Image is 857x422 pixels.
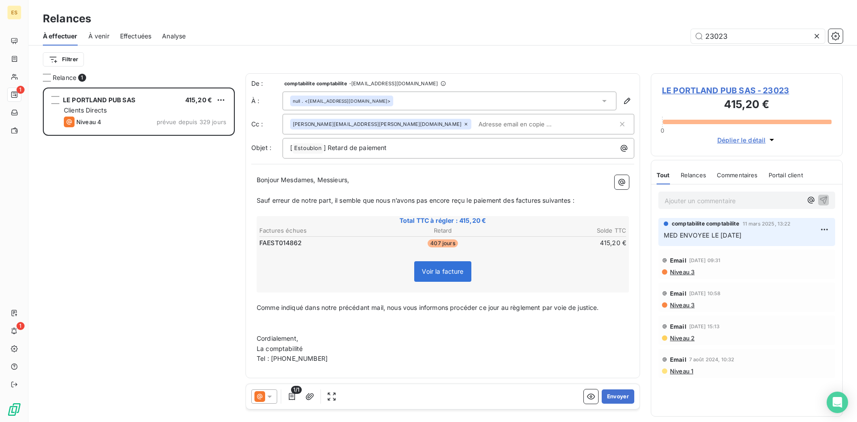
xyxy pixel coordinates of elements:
span: Tout [657,171,670,179]
button: Filtrer [43,52,84,67]
th: Solde TTC [505,226,627,235]
span: LE PORTLAND PUB SAS - 23023 [662,84,832,96]
input: Adresse email en copie ... [475,117,578,131]
span: De : [251,79,283,88]
span: comptabilite comptabilite [284,81,347,86]
button: Envoyer [602,389,634,404]
span: 11 mars 2025, 13:22 [743,221,791,226]
span: [ [290,144,292,151]
span: 1 [17,86,25,94]
span: À effectuer [43,32,78,41]
span: Portail client [769,171,803,179]
span: Niveau 3 [669,268,695,276]
span: Niveau 3 [669,301,695,309]
th: Factures échues [259,226,381,235]
span: Cordialement, [257,334,298,342]
span: - [EMAIL_ADDRESS][DOMAIN_NAME] [349,81,438,86]
span: Estoublon [293,143,323,154]
span: ] Retard de paiement [324,144,387,151]
span: Objet : [251,144,271,151]
div: ES [7,5,21,20]
span: Niveau 1 [669,368,693,375]
span: [DATE] 10:58 [689,291,721,296]
span: comptabilite comptabilite [672,220,739,228]
button: Déplier le détail [715,135,779,145]
span: Déplier le détail [717,135,766,145]
span: Relances [681,171,706,179]
label: À : [251,96,283,105]
span: Tel : [PHONE_NUMBER] [257,355,328,362]
span: Comme indiqué dans notre précédant mail, nous vous informons procéder ce jour au règlement par vo... [257,304,599,311]
span: Analyse [162,32,186,41]
span: Niveau 4 [76,118,101,125]
h3: 415,20 € [662,96,832,114]
span: À venir [88,32,109,41]
span: [DATE] 09:31 [689,258,721,263]
span: Commentaires [717,171,758,179]
span: null . [293,98,303,104]
span: 1/1 [291,386,302,394]
span: MED ENVOYEE LE [DATE] [664,231,741,239]
div: Open Intercom Messenger [827,392,848,413]
span: LE PORTLAND PUB SAS [63,96,135,104]
span: Email [670,290,686,297]
span: 407 jours [428,239,458,247]
span: Email [670,257,686,264]
span: Total TTC à régler : 415,20 € [258,216,628,225]
span: 415,20 € [185,96,212,104]
span: Clients Directs [64,106,107,114]
h3: Relances [43,11,91,27]
span: Bonjour Mesdames, Messieurs, [257,176,349,184]
span: 0 [661,127,664,134]
label: Cc : [251,120,283,129]
span: Sauf erreur de notre part, il semble que nous n’avons pas encore reçu le paiement des factures su... [257,196,574,204]
span: Email [670,323,686,330]
span: Voir la facture [422,267,463,275]
span: FAEST014862 [259,238,302,247]
span: Relance [53,73,76,82]
span: [DATE] 15:13 [689,324,720,329]
th: Retard [382,226,503,235]
span: 7 août 2024, 10:32 [689,357,735,362]
td: 415,20 € [505,238,627,248]
span: La comptabilité [257,345,303,352]
span: [PERSON_NAME][EMAIL_ADDRESS][PERSON_NAME][DOMAIN_NAME] [293,121,462,127]
input: Rechercher [691,29,825,43]
span: prévue depuis 329 jours [157,118,226,125]
img: Logo LeanPay [7,402,21,417]
div: <[EMAIL_ADDRESS][DOMAIN_NAME]> [293,98,391,104]
span: Niveau 2 [669,334,695,342]
span: Effectuées [120,32,152,41]
span: Email [670,356,686,363]
span: 1 [78,74,86,82]
span: 1 [17,322,25,330]
div: grid [43,88,235,422]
